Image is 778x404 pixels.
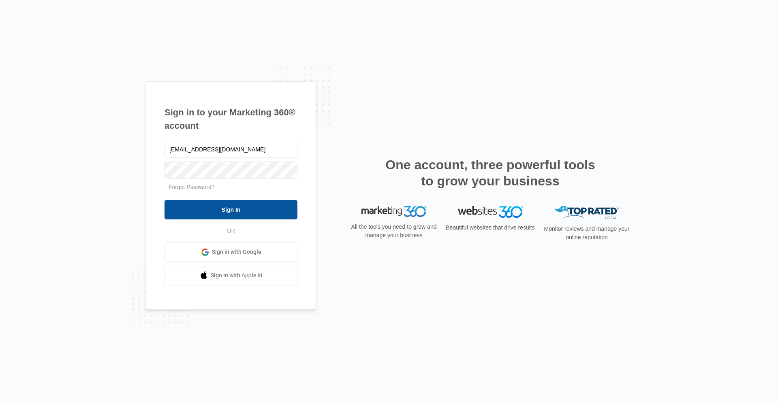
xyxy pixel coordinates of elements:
p: Monitor reviews and manage your online reputation [541,225,632,242]
h2: One account, three powerful tools to grow your business [383,157,598,189]
img: Marketing 360 [361,206,426,217]
span: Sign in with Apple Id [211,271,263,280]
span: Sign in with Google [212,248,261,256]
h1: Sign in to your Marketing 360® account [165,106,297,132]
a: Sign in with Google [165,242,297,262]
img: Top Rated Local [554,206,619,219]
input: Sign In [165,200,297,219]
input: Email [165,141,297,158]
a: Forgot Password? [169,184,215,190]
p: Beautiful websites that drive results [445,223,536,232]
span: OR [221,227,241,235]
img: Websites 360 [458,206,523,218]
a: Sign in with Apple Id [165,266,297,285]
p: All the tools you need to grow and manage your business [348,223,439,240]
